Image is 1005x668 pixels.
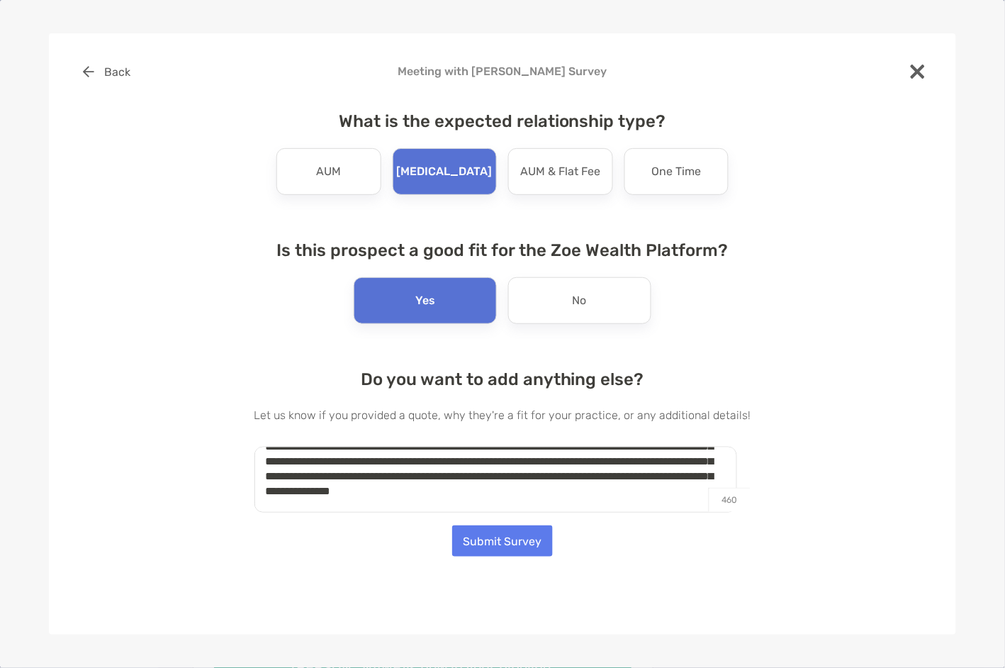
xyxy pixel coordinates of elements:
button: Submit Survey [452,525,553,557]
h4: What is the expected relationship type? [254,111,751,131]
p: AUM & Flat Fee [520,160,600,183]
h4: Meeting with [PERSON_NAME] Survey [72,65,933,78]
h4: Do you want to add anything else? [254,369,751,389]
p: 460 [709,488,751,512]
p: One Time [651,160,701,183]
img: close modal [911,65,925,79]
p: [MEDICAL_DATA] [397,160,493,183]
p: No [573,289,587,312]
p: AUM [316,160,341,183]
p: Let us know if you provided a quote, why they're a fit for your practice, or any additional details! [254,406,751,424]
h4: Is this prospect a good fit for the Zoe Wealth Platform? [254,240,751,260]
button: Back [72,56,142,87]
img: button icon [83,66,94,77]
p: Yes [415,289,435,312]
